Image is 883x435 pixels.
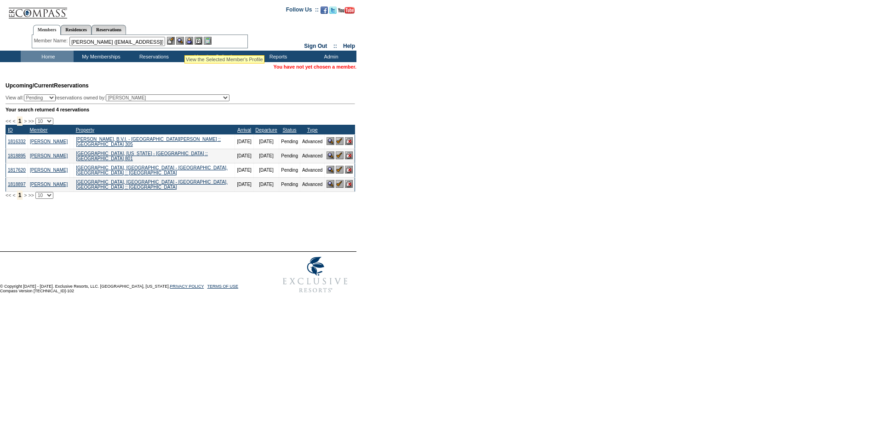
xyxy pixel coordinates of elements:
[61,25,92,35] a: Residences
[92,25,126,35] a: Reservations
[336,166,344,174] img: Confirm Reservation
[235,134,253,149] td: [DATE]
[345,180,353,188] img: Cancel Reservation
[8,182,26,187] a: 1818897
[253,163,279,177] td: [DATE]
[329,6,337,14] img: Follow us on Twitter
[279,177,300,191] td: Pending
[282,127,296,133] a: Status
[338,9,355,15] a: Subscribe to our YouTube Channel
[33,25,61,35] a: Members
[6,94,234,101] div: View all: reservations owned by:
[253,177,279,191] td: [DATE]
[24,118,27,124] span: >
[30,182,68,187] a: [PERSON_NAME]
[345,137,353,145] img: Cancel Reservation
[279,163,300,177] td: Pending
[76,180,228,190] a: [GEOGRAPHIC_DATA], [GEOGRAPHIC_DATA] - [GEOGRAPHIC_DATA], [GEOGRAPHIC_DATA] :: [GEOGRAPHIC_DATA]
[327,137,334,145] img: View Reservation
[12,118,15,124] span: <
[76,137,221,147] a: [PERSON_NAME], B.V.I. - [GEOGRAPHIC_DATA][PERSON_NAME] :: [GEOGRAPHIC_DATA] 305
[300,149,324,163] td: Advanced
[12,192,15,198] span: <
[17,191,23,200] span: 1
[8,139,26,144] a: 1816332
[28,118,34,124] span: >>
[253,134,279,149] td: [DATE]
[345,151,353,159] img: Cancel Reservation
[338,7,355,14] img: Subscribe to our YouTube Channel
[24,192,27,198] span: >
[28,192,34,198] span: >>
[327,180,334,188] img: View Reservation
[300,177,324,191] td: Advanced
[76,151,208,161] a: [GEOGRAPHIC_DATA], [US_STATE] - [GEOGRAPHIC_DATA] :: [GEOGRAPHIC_DATA] 801
[6,192,11,198] span: <<
[76,165,228,175] a: [GEOGRAPHIC_DATA], [GEOGRAPHIC_DATA] - [GEOGRAPHIC_DATA], [GEOGRAPHIC_DATA] :: [GEOGRAPHIC_DATA]
[21,51,74,62] td: Home
[207,284,239,289] a: TERMS OF USE
[300,134,324,149] td: Advanced
[336,137,344,145] img: Confirm Reservation
[300,163,324,177] td: Advanced
[17,116,23,126] span: 1
[274,64,356,70] span: You have not yet chosen a member.
[253,149,279,163] td: [DATE]
[251,51,304,62] td: Reports
[321,6,328,14] img: Become our fan on Facebook
[6,82,89,89] span: Reservations
[179,51,251,62] td: Vacation Collection
[321,9,328,15] a: Become our fan on Facebook
[126,51,179,62] td: Reservations
[204,37,212,45] img: b_calculator.gif
[34,37,69,45] div: Member Name:
[30,139,68,144] a: [PERSON_NAME]
[235,177,253,191] td: [DATE]
[329,9,337,15] a: Follow us on Twitter
[8,127,13,133] a: ID
[235,149,253,163] td: [DATE]
[74,51,126,62] td: My Memberships
[167,37,175,45] img: b_edit.gif
[6,107,355,112] div: Your search returned 4 reservations
[343,43,355,49] a: Help
[274,252,356,298] img: Exclusive Resorts
[304,51,356,62] td: Admin
[333,43,337,49] span: ::
[286,6,319,17] td: Follow Us ::
[304,43,327,49] a: Sign Out
[30,153,68,158] a: [PERSON_NAME]
[30,168,68,173] a: [PERSON_NAME]
[336,180,344,188] img: Confirm Reservation
[8,153,26,158] a: 1818895
[237,127,251,133] a: Arrival
[195,37,202,45] img: Reservations
[327,151,334,159] img: View Reservation
[186,57,263,62] div: View the Selected Member's Profile
[279,149,300,163] td: Pending
[235,163,253,177] td: [DATE]
[345,166,353,174] img: Cancel Reservation
[170,284,204,289] a: PRIVACY POLICY
[76,127,94,133] a: Property
[29,127,47,133] a: Member
[255,127,277,133] a: Departure
[336,151,344,159] img: Confirm Reservation
[279,134,300,149] td: Pending
[8,168,26,173] a: 1817620
[327,166,334,174] img: View Reservation
[176,37,184,45] img: View
[185,37,193,45] img: Impersonate
[6,82,54,89] span: Upcoming/Current
[307,127,318,133] a: Type
[6,118,11,124] span: <<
